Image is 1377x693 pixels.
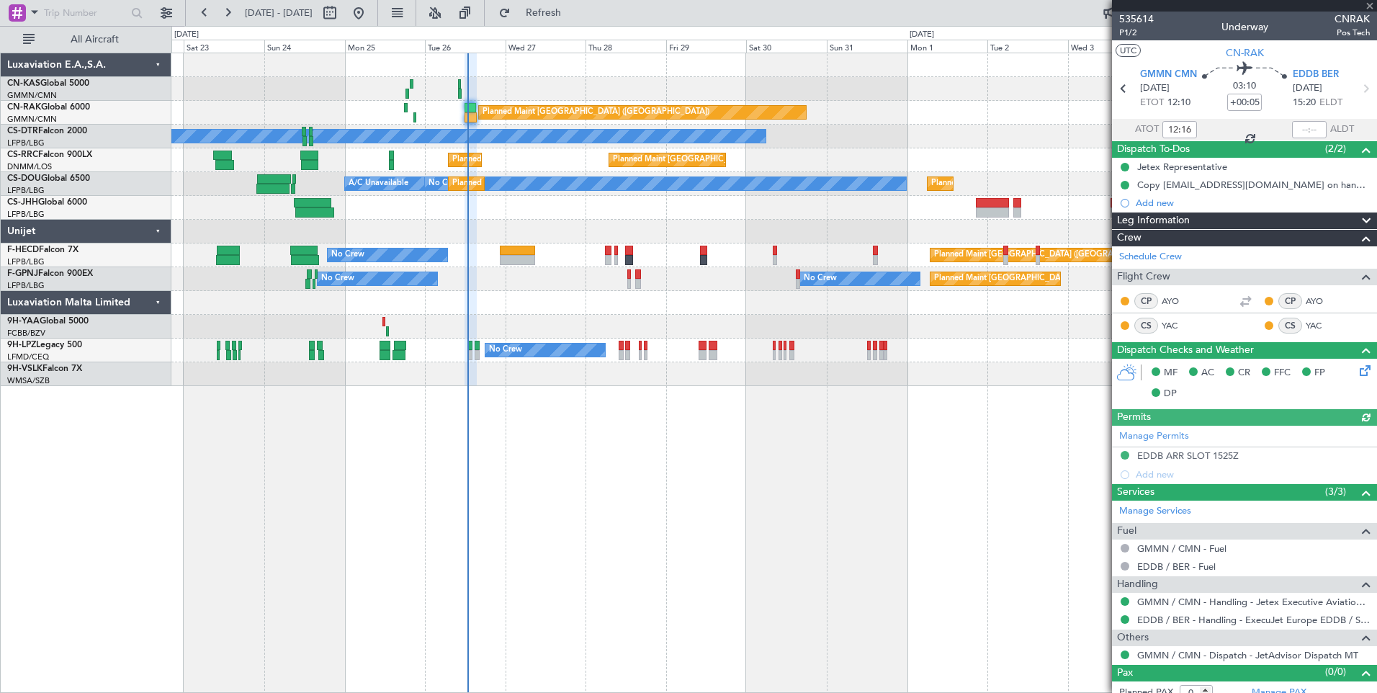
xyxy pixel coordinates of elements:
span: 9H-VSLK [7,365,42,373]
a: LFPB/LBG [7,280,45,291]
span: CN-RAK [7,103,41,112]
span: CN-RAK [1226,45,1264,61]
span: (2/2) [1325,141,1346,156]
div: CP [1134,293,1158,309]
span: FFC [1274,366,1291,380]
div: Planned Maint [GEOGRAPHIC_DATA] ([GEOGRAPHIC_DATA]) [452,173,679,195]
a: LFPB/LBG [7,185,45,196]
span: All Aircraft [37,35,152,45]
span: Pos Tech [1335,27,1370,39]
a: YAC [1306,319,1338,332]
button: Refresh [492,1,578,24]
span: CS-DOU [7,174,41,183]
span: F-GPNJ [7,269,38,278]
span: CNRAK [1335,12,1370,27]
a: CS-RRCFalcon 900LX [7,151,92,159]
span: 15:20 [1293,96,1316,110]
div: Jetex Representative [1137,161,1227,173]
a: LFMD/CEQ [7,352,49,362]
span: Refresh [513,8,574,18]
div: No Crew [321,268,354,290]
a: WMSA/SZB [7,375,50,386]
div: Planned Maint [GEOGRAPHIC_DATA] ([GEOGRAPHIC_DATA]) [934,268,1161,290]
span: Pax [1117,665,1133,681]
a: LFPB/LBG [7,209,45,220]
a: GMMN/CMN [7,114,57,125]
div: Copy [EMAIL_ADDRESS][DOMAIN_NAME] on handling requests [1137,179,1370,191]
span: MF [1164,366,1178,380]
a: CN-RAKGlobal 6000 [7,103,90,112]
a: GMMN / CMN - Dispatch - JetAdvisor Dispatch MT [1137,649,1358,661]
span: CS-JHH [7,198,38,207]
div: CP [1278,293,1302,309]
div: A/C Unavailable [349,173,408,195]
div: Wed 27 [506,40,586,53]
div: [DATE] [174,29,199,41]
div: Underway [1221,19,1268,35]
div: Planned Maint [GEOGRAPHIC_DATA] ([GEOGRAPHIC_DATA]) [483,102,709,123]
span: Leg Information [1117,213,1190,229]
a: DNMM/LOS [7,161,52,172]
span: [DATE] [1293,81,1322,96]
span: [DATE] - [DATE] [245,6,313,19]
span: Services [1117,484,1154,501]
span: FP [1314,366,1325,380]
a: CS-DTRFalcon 2000 [7,127,87,135]
div: Planned Maint [GEOGRAPHIC_DATA] ([GEOGRAPHIC_DATA]) [934,244,1161,266]
a: F-HECDFalcon 7X [7,246,79,254]
div: Sun 31 [827,40,907,53]
a: GMMN/CMN [7,90,57,101]
span: Flight Crew [1117,269,1170,285]
span: Fuel [1117,523,1136,540]
div: Tue 2 [987,40,1068,53]
div: No Crew [489,339,522,361]
span: ETOT [1140,96,1164,110]
a: CN-KASGlobal 5000 [7,79,89,88]
span: Dispatch Checks and Weather [1117,342,1254,359]
div: CS [1278,318,1302,334]
a: AYO [1162,295,1194,308]
div: Tue 26 [425,40,506,53]
a: EDDB / BER - Handling - ExecuJet Europe EDDB / SXF [1137,614,1370,626]
span: 9H-LPZ [7,341,36,349]
a: GMMN / CMN - Handling - Jetex Executive Aviation [GEOGRAPHIC_DATA] GMMN / CMN [1137,596,1370,608]
span: 9H-YAA [7,317,40,326]
a: LFPB/LBG [7,256,45,267]
a: 9H-LPZLegacy 500 [7,341,82,349]
button: All Aircraft [16,28,156,51]
a: AYO [1306,295,1338,308]
span: CS-RRC [7,151,38,159]
div: Fri 29 [666,40,747,53]
a: F-GPNJFalcon 900EX [7,269,93,278]
div: Wed 3 [1068,40,1149,53]
span: GMMN CMN [1140,68,1197,82]
span: Others [1117,630,1149,646]
div: Sat 23 [184,40,264,53]
span: AC [1201,366,1214,380]
span: ATOT [1135,122,1159,137]
span: CS-DTR [7,127,38,135]
span: [DATE] [1140,81,1170,96]
span: 03:10 [1233,79,1256,94]
span: CR [1238,366,1250,380]
div: Mon 25 [345,40,426,53]
div: [DATE] [910,29,934,41]
a: CS-DOUGlobal 6500 [7,174,90,183]
button: UTC [1116,44,1141,57]
a: CS-JHHGlobal 6000 [7,198,87,207]
a: Manage Services [1119,504,1191,519]
span: 12:10 [1167,96,1190,110]
a: Schedule Crew [1119,250,1182,264]
div: No Crew [804,268,837,290]
a: EDDB / BER - Fuel [1137,560,1216,573]
span: Handling [1117,576,1158,593]
a: 9H-VSLKFalcon 7X [7,365,82,373]
input: Trip Number [44,2,127,24]
span: CN-KAS [7,79,40,88]
span: Dispatch To-Dos [1117,141,1190,158]
div: No Crew [429,173,462,195]
div: Sat 30 [746,40,827,53]
div: Add new [1136,197,1370,209]
span: 535614 [1119,12,1154,27]
div: Planned Maint [GEOGRAPHIC_DATA] ([GEOGRAPHIC_DATA]) [931,173,1158,195]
